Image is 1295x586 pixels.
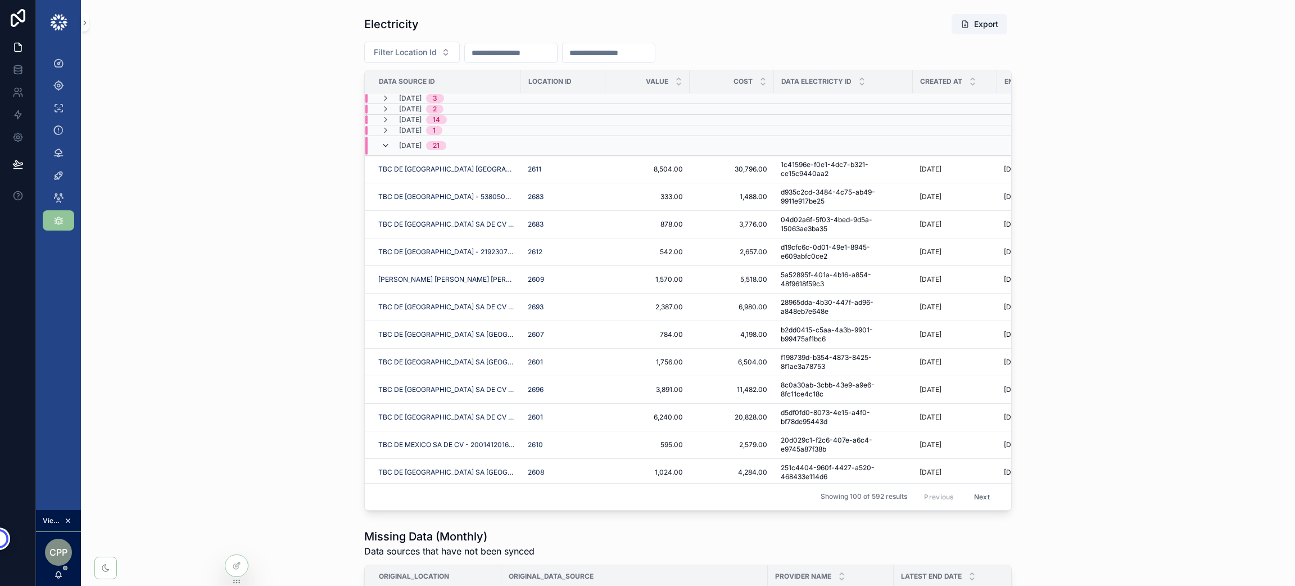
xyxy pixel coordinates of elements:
p: [DATE] [920,275,941,284]
a: [DATE] [1004,247,1075,256]
a: f198739d-b354-4873-8425-8f1ae3a78753 [781,353,906,371]
a: 2683 [528,192,544,201]
a: 2601 [528,413,599,422]
a: TBC DE [GEOGRAPHIC_DATA] - 219230702146 [378,247,514,256]
span: [DATE] [1004,330,1026,339]
a: 2611 [528,165,541,174]
p: [DATE] [920,220,941,229]
a: [DATE] [1004,275,1075,284]
p: [DATE] [920,303,941,312]
a: 2693 [528,303,599,312]
div: 1 [433,126,436,135]
span: [DATE] [1004,358,1026,367]
span: Created at [920,77,962,86]
span: Original_data_source [509,572,594,581]
h1: Missing Data (Monthly) [364,529,535,544]
div: 14 [433,115,440,124]
p: [DATE] [920,385,941,394]
span: 30,796.00 [696,165,767,174]
a: [DATE] [1004,330,1075,339]
span: Data Source Id [379,77,435,86]
p: [DATE] [920,165,941,174]
a: d5df0fd0-8073-4e15-a4f0-bf78de95443d [781,408,906,426]
a: 2696 [528,385,544,394]
span: [DATE] [399,115,422,124]
h1: Electricity [364,16,419,32]
span: CPP [49,546,67,559]
a: TBC DE [GEOGRAPHIC_DATA] SA DE CV - 416140302467 [378,303,514,312]
a: d935c2cd-3484-4c75-ab49-9911e917be25 [781,188,906,206]
span: Data sources that have not been synced [364,544,535,558]
span: Original_location [379,572,449,581]
a: 4,284.00 [696,468,767,477]
a: 2612 [528,247,542,256]
span: Viewing as CUENTAS POR PAGAR [43,516,62,525]
span: 3,776.00 [696,220,767,229]
span: 878.00 [612,220,683,229]
span: Latest End Date [901,572,962,581]
span: TBC DE [GEOGRAPHIC_DATA] SA DE CV - 538120406922 [378,220,514,229]
span: 784.00 [612,330,683,339]
a: 11,482.00 [696,385,767,394]
span: [DATE] [1004,440,1026,449]
span: [DATE] [1004,303,1026,312]
a: 2611 [528,165,599,174]
span: 6,504.00 [696,358,767,367]
span: [DATE] [1004,275,1026,284]
a: [DATE] [920,330,990,339]
a: 2609 [528,275,599,284]
span: 2601 [528,413,543,422]
span: End Date [1004,77,1038,86]
a: [DATE] [920,358,990,367]
a: [DATE] [920,220,990,229]
a: b2dd0415-c5aa-4a3b-9901-b99475af1bc6 [781,326,906,344]
a: 2,579.00 [696,440,767,449]
a: 2612 [528,247,599,256]
a: 1,488.00 [696,192,767,201]
a: 2693 [528,303,544,312]
span: 2607 [528,330,544,339]
a: [DATE] [920,440,990,449]
span: [DATE] [1004,192,1026,201]
a: [DATE] [920,468,990,477]
a: 542.00 [612,247,683,256]
a: 2608 [528,468,599,477]
p: [DATE] [920,358,941,367]
span: 333.00 [612,192,683,201]
span: 251c4404-960f-4427-a520-468433e114d6 [781,463,906,481]
a: TBC DE [GEOGRAPHIC_DATA] SA [GEOGRAPHIC_DATA] CV - 062011161486 [378,330,514,339]
a: 20,828.00 [696,413,767,422]
span: [DATE] [1004,468,1026,477]
a: 2608 [528,468,544,477]
a: 3,891.00 [612,385,683,394]
span: 8,504.00 [612,165,683,174]
p: [DATE] [920,247,941,256]
span: Provider Name [775,572,831,581]
a: [DATE] [1004,358,1075,367]
a: 5,518.00 [696,275,767,284]
a: 6,240.00 [612,413,683,422]
img: App logo [49,13,68,31]
a: 2,657.00 [696,247,767,256]
a: TBC DE [GEOGRAPHIC_DATA] [GEOGRAPHIC_DATA] [GEOGRAPHIC_DATA] CV - 774210402956 [378,165,514,174]
span: Data Electricty Id [781,77,852,86]
a: 8c0a30ab-3cbb-43e9-a9e6-8fc11ce4c18c [781,381,906,399]
span: TBC DE [GEOGRAPHIC_DATA] SA [GEOGRAPHIC_DATA] CV - 981220201709 [378,468,514,477]
a: 20d029c1-f2c6-407e-a6c4-e9745a87f38b [781,436,906,454]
